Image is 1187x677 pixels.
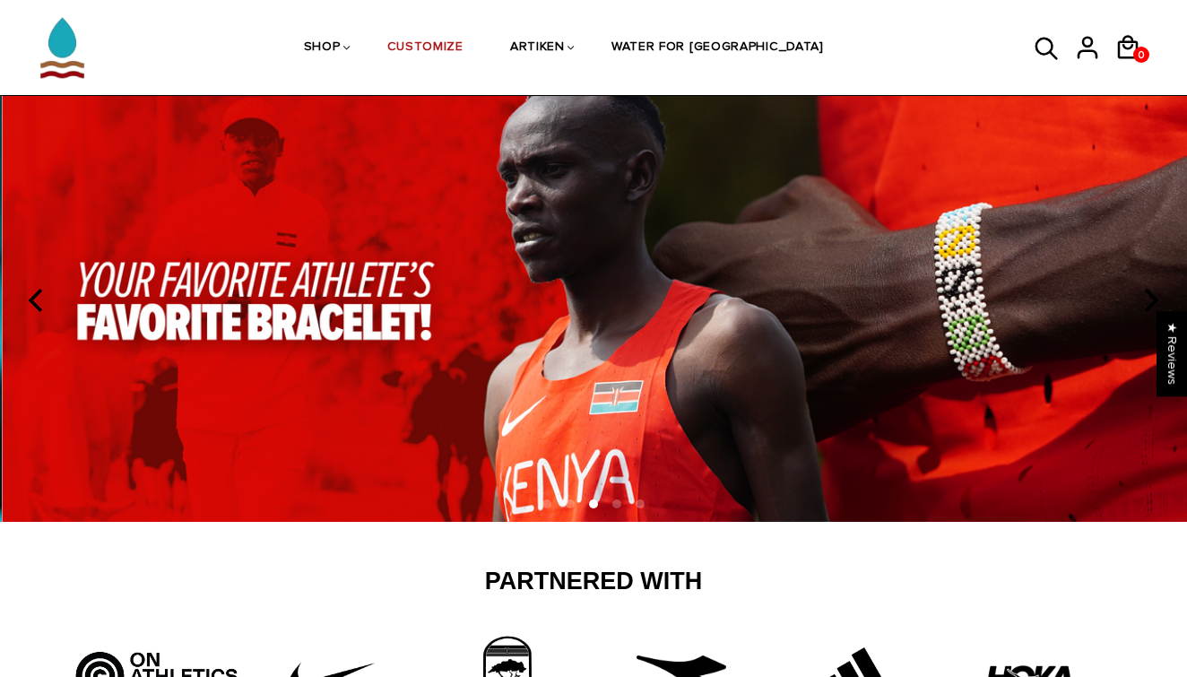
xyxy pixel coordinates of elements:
[510,1,565,96] a: ARTIKEN
[1130,282,1169,321] button: next
[1133,44,1149,66] span: 0
[82,567,1105,597] h2: Partnered With
[387,1,464,96] a: CUSTOMIZE
[18,282,57,321] button: previous
[1157,311,1187,396] div: Click to open Judge.me floating reviews tab
[1133,47,1149,63] a: 0
[304,1,341,96] a: SHOP
[611,1,824,96] a: WATER FOR [GEOGRAPHIC_DATA]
